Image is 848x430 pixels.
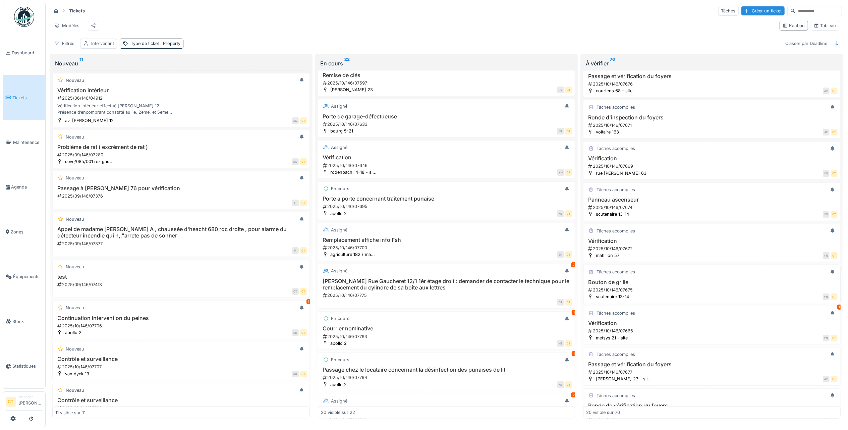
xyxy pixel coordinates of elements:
div: CT [565,340,572,347]
div: CT [565,210,572,217]
a: Zones [3,210,45,254]
div: Modèles [51,21,82,31]
h3: Continuation intervention du peines [55,315,307,321]
div: 2025/10/146/07708 [57,405,307,411]
div: RB [292,371,299,377]
div: YN [823,252,830,259]
a: Agenda [3,165,45,209]
h3: Passage et vérification du foyers [586,73,838,79]
div: seve/085/001 rez gau... [65,158,114,165]
div: CT [292,288,299,295]
div: courtens 68 - site [596,88,632,94]
div: 11 visible sur 11 [55,409,86,416]
div: CT [565,251,572,258]
div: À vérifier [586,59,838,67]
div: 2025/10/146/07794 [322,374,572,381]
a: Équipements [3,254,45,299]
div: 2025/10/146/07695 [322,203,572,210]
div: 2025/10/146/07775 [322,292,572,299]
h3: Vérification intérieur [55,87,307,94]
div: 2025/09/146/07377 [57,240,307,247]
div: Assigné [331,103,348,109]
div: CT [557,299,564,306]
div: 2025/10/146/07706 [57,323,307,329]
sup: 22 [345,59,350,67]
div: 2 [571,392,576,397]
div: 2025/10/146/07672 [587,246,838,252]
div: av. [PERSON_NAME] 12 [65,117,114,124]
div: voltaire 163 [596,129,619,135]
li: [PERSON_NAME] [18,394,43,409]
div: 2025/10/146/07597 [322,80,572,86]
div: Nouveau [66,134,84,140]
div: NS [557,340,564,347]
div: Tâches [718,6,739,16]
div: CT [831,293,838,300]
div: Nouveau [66,305,84,311]
div: apollo 2 [65,329,81,336]
h3: Vérification [586,320,838,326]
div: JR [823,88,830,94]
a: Tickets [3,75,45,120]
div: 2025/10/146/07677 [587,369,838,375]
h3: Vérification [321,154,572,161]
h3: Remplacement affiche info Fsh [321,237,572,243]
h3: Ronde de vérification du foyers [586,402,838,409]
div: Type de ticket [131,40,180,47]
div: CT [300,329,307,336]
div: Tâches accomplies [597,351,635,358]
div: Intervenant [91,40,114,47]
div: van dyck 13 [65,371,89,377]
div: CT [831,252,838,259]
div: 7 [571,262,576,267]
div: Tâches accomplies [597,186,635,193]
div: CT [300,247,307,254]
div: YN [557,169,564,176]
div: bourg 5-21 [331,128,353,134]
span: Stock [12,318,43,325]
div: AO [292,158,299,165]
a: Stock [3,299,45,343]
div: 2025/09/146/07280 [57,152,307,158]
span: : Property [159,41,180,46]
h3: Porte a porte concernant traitement punaise [321,196,572,202]
span: Zones [11,229,43,235]
span: Maintenance [13,139,43,146]
div: mahillon 57 [596,252,619,259]
div: CT [565,128,572,135]
div: 2025/10/146/07793 [322,333,572,340]
strong: Tickets [66,8,88,14]
div: CT [300,200,307,206]
div: Nouveau [66,77,84,84]
div: 1 [837,305,842,310]
div: Assigné [331,398,348,404]
h3: Appel de madame [PERSON_NAME] A , chaussée d'heacht 680 rdc droite , pour alarme du détecteur inc... [55,226,307,239]
div: En cours [321,59,573,67]
div: 20 visible sur 22 [321,409,355,416]
div: YN [823,170,830,177]
div: Nouveau [66,175,84,181]
div: EV [557,87,564,93]
span: Agenda [11,184,43,190]
div: 1 [572,310,576,315]
div: En cours [331,185,350,192]
div: 1 [306,299,311,304]
div: agriculture 182 / ma... [331,251,375,258]
div: 2025/10/146/07671 [587,122,838,128]
div: 2025/09/146/07413 [57,281,307,288]
div: CT [565,87,572,93]
div: CT [831,88,838,94]
div: Nouveau [66,387,84,393]
div: Nouveau [55,59,307,67]
div: Tâches accomplies [597,310,635,316]
div: 2025/10/146/07669 [587,163,838,169]
div: CT [300,288,307,295]
div: [PERSON_NAME] 23 - sit... [596,376,652,382]
div: CT [831,376,838,382]
sup: 11 [79,59,83,67]
div: EK [557,251,564,258]
div: NS [557,381,564,388]
div: JR [823,376,830,382]
div: Tâches accomplies [597,228,635,234]
div: IF [292,200,299,206]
